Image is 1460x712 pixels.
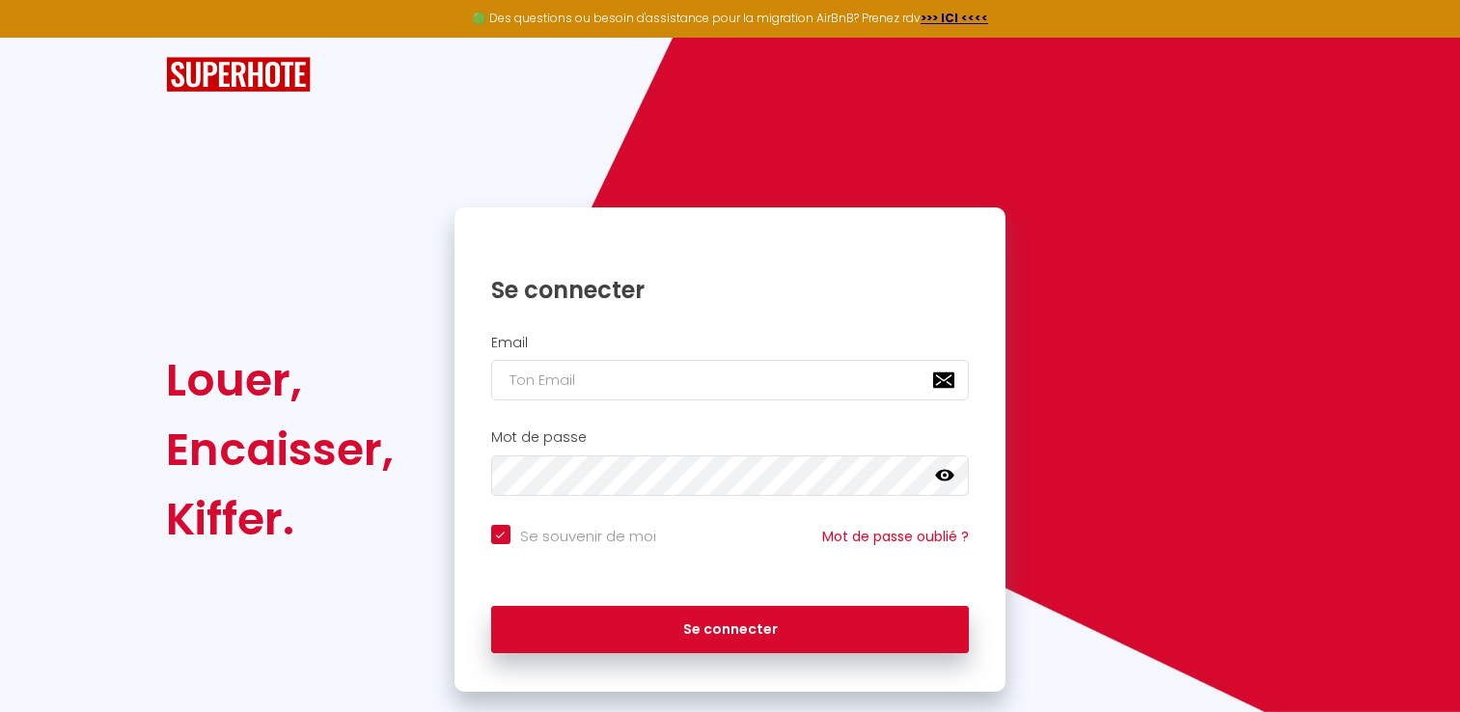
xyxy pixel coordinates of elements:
img: SuperHote logo [166,57,311,93]
button: Se connecter [491,606,970,654]
h1: Se connecter [491,275,970,305]
a: >>> ICI <<<< [921,10,988,26]
h2: Mot de passe [491,429,970,446]
a: Mot de passe oublié ? [822,527,969,546]
div: Encaisser, [166,415,394,484]
div: Louer, [166,345,394,415]
input: Ton Email [491,360,970,400]
div: Kiffer. [166,484,394,554]
h2: Email [491,335,970,351]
